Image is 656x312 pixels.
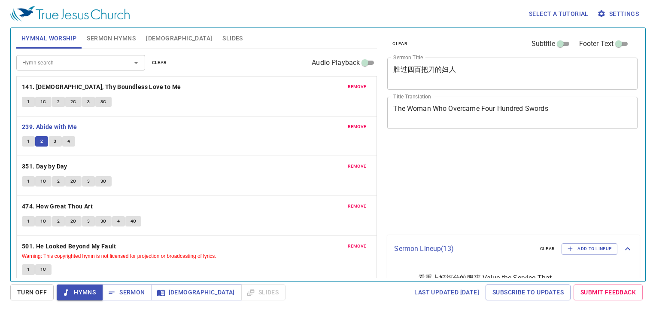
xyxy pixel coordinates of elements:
span: 1C [40,98,46,106]
button: 3 [82,97,95,107]
button: 4 [112,216,125,226]
button: 3C [95,176,112,187]
span: 3 [87,217,90,225]
span: 看重上好福分的服事 Value the Service That Brings Good Blessings [418,273,571,294]
b: 501. He Looked Beyond My Fault [22,241,116,252]
span: Subscribe to Updates [492,287,564,298]
span: Audio Playback [312,58,360,68]
b: 141. [DEMOGRAPHIC_DATA], Thy Boundless Love to Me [22,82,181,92]
button: clear [147,58,172,68]
span: 3 [54,138,56,145]
span: Hymns [64,287,96,298]
button: remove [343,241,372,251]
button: Sermon [102,284,152,300]
button: 1 [22,176,35,187]
button: remove [343,161,372,171]
span: 1C [40,266,46,273]
span: [DEMOGRAPHIC_DATA] [158,287,235,298]
button: 3 [49,136,61,147]
span: Sermon [109,287,145,298]
span: Add to Lineup [567,245,612,253]
button: 2 [35,136,48,147]
button: 1 [22,216,35,226]
span: 2C [70,98,76,106]
button: 4 [62,136,75,147]
button: 1 [22,136,35,147]
a: Subscribe to Updates [486,284,571,300]
span: Turn Off [17,287,47,298]
span: remove [348,123,367,131]
button: 474. How Great Thou Art [22,201,94,212]
span: 1C [40,217,46,225]
span: 2 [40,138,43,145]
span: Footer Text [579,39,614,49]
span: 1 [27,266,30,273]
span: 3C [100,217,106,225]
button: 1C [35,97,52,107]
span: remove [348,202,367,210]
button: Settings [595,6,642,22]
span: Last updated [DATE] [414,287,479,298]
button: 2 [52,216,65,226]
img: True Jesus Church [10,6,130,21]
button: 3C [95,97,112,107]
span: 3 [87,98,90,106]
iframe: from-child [384,138,589,232]
button: Add to Lineup [562,243,617,254]
button: Turn Off [10,284,54,300]
button: 3C [95,216,112,226]
button: 1C [35,176,52,187]
div: Sermon Lineup(13)clearAdd to Lineup [387,235,640,263]
span: Slides [222,33,243,44]
button: 2 [52,176,65,187]
button: [DEMOGRAPHIC_DATA] [152,284,242,300]
span: clear [152,59,167,67]
span: 1C [40,177,46,185]
span: 2C [70,217,76,225]
textarea: 胜过四百把刀的妇人 [393,65,632,82]
button: 1 [22,97,35,107]
span: 1 [27,217,30,225]
span: 2 [57,217,60,225]
b: 474. How Great Thou Art [22,201,93,212]
span: remove [348,242,367,250]
span: 4 [117,217,120,225]
button: 3 [82,176,95,187]
span: remove [348,83,367,91]
button: clear [535,244,560,254]
button: Select a tutorial [525,6,592,22]
textarea: The Woman Who Overcame Four Hundred Swords [393,104,632,121]
span: clear [540,245,555,253]
button: 1C [35,216,52,226]
span: remove [348,162,367,170]
span: Select a tutorial [529,9,589,19]
button: 2C [65,176,82,187]
span: 1 [27,177,30,185]
span: 3C [100,98,106,106]
span: 1 [27,98,30,106]
button: Open [130,57,142,69]
button: 501. He Looked Beyond My Fault [22,241,118,252]
button: 4C [125,216,142,226]
button: 351. Day by Day [22,161,69,172]
span: 2 [57,177,60,185]
span: Hymnal Worship [21,33,77,44]
button: remove [343,201,372,211]
button: 239. Abide with Me [22,122,79,132]
button: 141. [DEMOGRAPHIC_DATA], Thy Boundless Love to Me [22,82,182,92]
span: Settings [599,9,639,19]
button: 1C [35,264,52,275]
button: 2C [65,97,82,107]
b: 351. Day by Day [22,161,67,172]
span: 4C [131,217,137,225]
button: 2C [65,216,82,226]
button: Hymns [57,284,103,300]
span: Sermon Hymns [87,33,136,44]
span: Subtitle [531,39,555,49]
button: 1 [22,264,35,275]
span: Submit Feedback [580,287,636,298]
small: Warning: This copyrighted hymn is not licensed for projection or broadcasting of lyrics. [22,253,216,259]
span: 2C [70,177,76,185]
button: remove [343,122,372,132]
a: Last updated [DATE] [411,284,483,300]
